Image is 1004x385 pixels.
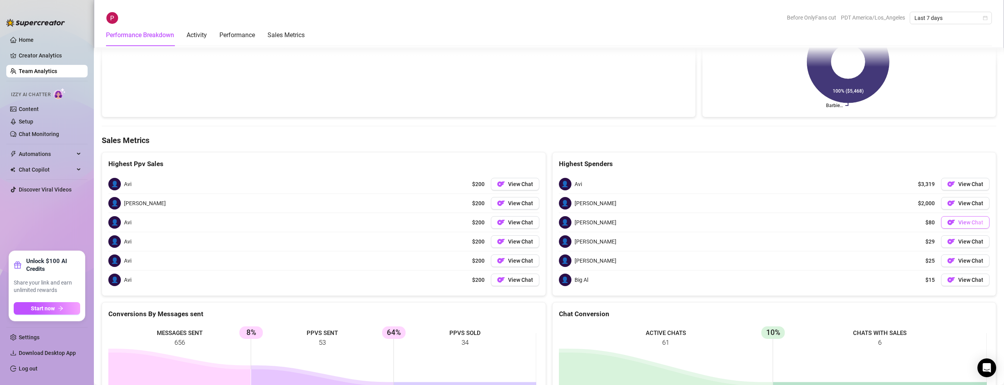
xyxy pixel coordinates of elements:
span: Share your link and earn unlimited rewards [14,279,80,294]
span: $80 [925,218,935,227]
img: OF [497,199,505,207]
span: [PERSON_NAME] [575,256,616,265]
span: $25 [925,256,935,265]
a: OFView Chat [941,197,990,210]
img: OF [947,238,955,245]
a: Team Analytics [19,68,57,74]
span: $29 [925,237,935,246]
img: Ashlee Powers [106,12,118,24]
span: $3,319 [918,180,935,188]
button: OFView Chat [941,178,990,190]
span: calendar [983,16,988,20]
span: $200 [472,180,485,188]
text: Barbie… [826,103,843,108]
span: View Chat [508,238,533,245]
span: View Chat [958,277,983,283]
span: 👤 [559,235,571,248]
span: [PERSON_NAME] [575,199,616,208]
h4: Sales Metrics [102,135,149,146]
span: View Chat [508,277,533,283]
span: $200 [472,256,485,265]
span: Download Desktop App [19,350,76,356]
button: OFView Chat [491,216,539,229]
span: 👤 [559,274,571,286]
span: 👤 [559,216,571,229]
span: 👤 [559,178,571,190]
span: 👤 [108,216,121,229]
img: OF [947,257,955,265]
img: OF [497,276,505,284]
span: View Chat [958,219,983,226]
span: [PERSON_NAME] [575,218,616,227]
span: 👤 [559,254,571,267]
div: Performance [219,30,255,40]
span: View Chat [508,181,533,187]
a: Setup [19,118,33,125]
span: View Chat [958,181,983,187]
span: Last 7 days [914,12,987,24]
span: [PERSON_NAME] [575,237,616,246]
span: $200 [472,218,485,227]
span: View Chat [508,258,533,264]
span: View Chat [958,238,983,245]
span: Avi [575,180,582,188]
img: OF [497,180,505,188]
span: View Chat [508,200,533,206]
img: OF [947,180,955,188]
span: $2,000 [918,199,935,208]
span: View Chat [508,219,533,226]
img: OF [947,276,955,284]
span: Avi [124,237,131,246]
span: Avi [124,218,131,227]
span: 👤 [108,274,121,286]
span: $200 [472,276,485,284]
span: Start now [31,305,55,312]
div: Activity [187,30,207,40]
button: OFView Chat [491,178,539,190]
a: Home [19,37,34,43]
div: Open Intercom Messenger [977,358,996,377]
span: $200 [472,199,485,208]
a: OFView Chat [941,274,990,286]
span: 👤 [559,197,571,210]
a: OFView Chat [941,235,990,248]
button: OFView Chat [491,197,539,210]
a: Log out [19,365,38,372]
button: OFView Chat [491,254,539,267]
img: OF [947,199,955,207]
a: OFView Chat [491,274,539,286]
a: Settings [19,334,40,340]
img: Chat Copilot [10,167,15,172]
span: PDT America/Los_Angeles [841,12,905,23]
strong: Unlock $100 AI Credits [26,257,80,273]
span: Chat Copilot [19,163,74,176]
span: Izzy AI Chatter [11,91,50,98]
span: Avi [124,256,131,265]
span: 👤 [108,235,121,248]
a: Discover Viral Videos [19,186,72,193]
a: Content [19,106,39,112]
a: OFView Chat [491,235,539,248]
img: OF [497,238,505,245]
div: Performance Breakdown [106,30,174,40]
div: Sales Metrics [268,30,305,40]
span: View Chat [958,258,983,264]
span: gift [14,261,22,269]
a: Creator Analytics [19,49,81,62]
a: Chat Monitoring [19,131,59,137]
div: Highest Spenders [559,159,990,169]
img: OF [497,257,505,265]
span: $200 [472,237,485,246]
div: Chat Conversion [559,309,990,319]
span: Avi [124,180,131,188]
button: OFView Chat [941,254,990,267]
span: thunderbolt [10,151,16,157]
div: Highest Ppv Sales [108,159,539,169]
span: View Chat [958,200,983,206]
span: Before OnlyFans cut [787,12,836,23]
